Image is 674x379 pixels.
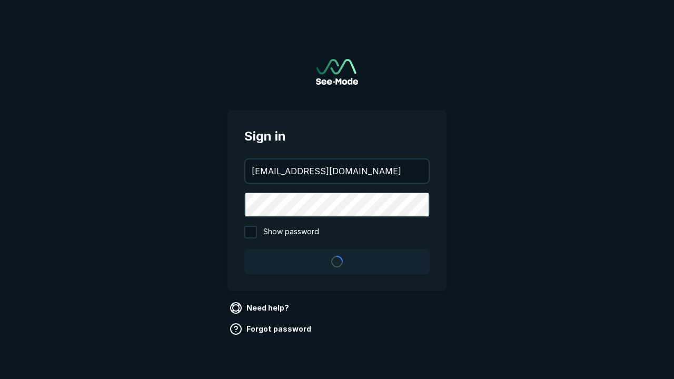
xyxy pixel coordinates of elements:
img: See-Mode Logo [316,59,358,85]
span: Sign in [244,127,430,146]
input: your@email.com [245,159,429,183]
a: Forgot password [227,321,315,337]
a: Go to sign in [316,59,358,85]
span: Show password [263,226,319,238]
a: Need help? [227,300,293,316]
